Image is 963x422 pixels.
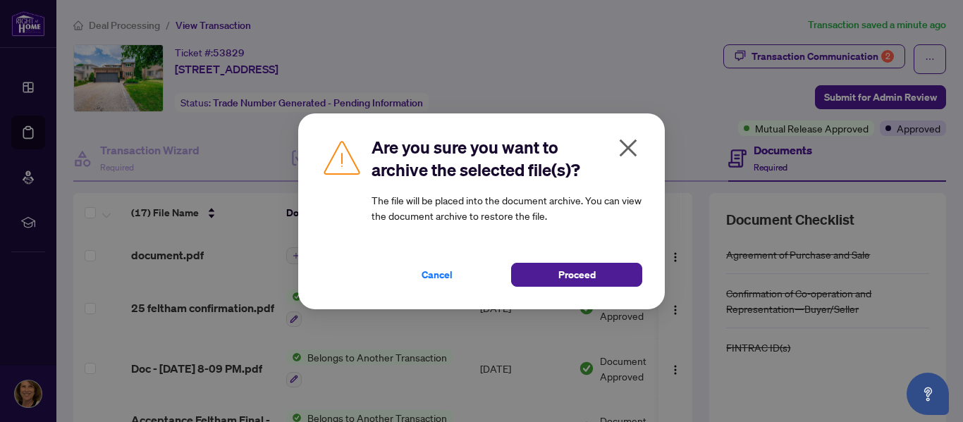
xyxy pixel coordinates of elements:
h2: Are you sure you want to archive the selected file(s)? [372,136,642,181]
button: Cancel [372,263,503,287]
span: Cancel [422,263,453,286]
button: Proceed [511,263,642,287]
span: close [617,137,639,159]
button: Open asap [907,373,949,415]
span: Proceed [558,263,596,286]
article: The file will be placed into the document archive. You can view the document archive to restore t... [372,192,642,223]
img: Caution Icon [321,136,363,178]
